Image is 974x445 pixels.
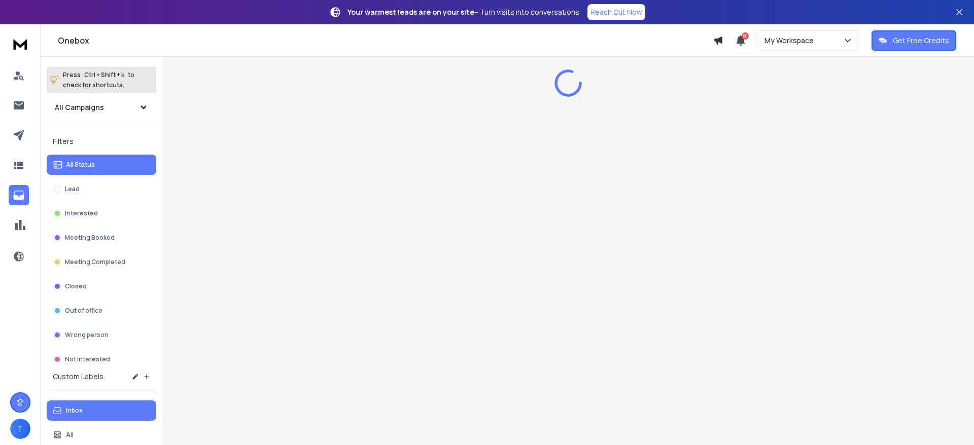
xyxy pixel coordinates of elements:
[347,7,474,17] strong: Your warmest leads are on your site
[742,32,749,40] span: 50
[10,419,30,439] button: T
[47,228,156,248] button: Meeting Booked
[872,30,956,51] button: Get Free Credits
[65,331,109,339] p: Wrong person
[47,349,156,369] button: Not Interested
[47,425,156,445] button: All
[47,325,156,345] button: Wrong person
[65,185,80,193] p: Lead
[893,35,949,46] p: Get Free Credits
[65,355,110,363] p: Not Interested
[347,7,579,17] p: – Turn visits into conversations
[47,134,156,149] h3: Filters
[47,179,156,199] button: Lead
[47,400,156,421] button: Inbox
[55,102,104,113] h1: All Campaigns
[65,209,98,217] p: Interested
[53,372,103,382] h3: Custom Labels
[66,431,74,439] p: All
[47,276,156,296] button: Closed
[47,301,156,321] button: Out of office
[47,155,156,175] button: All Status
[65,234,115,242] p: Meeting Booked
[65,307,102,315] p: Out of office
[47,252,156,272] button: Meeting Completed
[47,203,156,224] button: Interested
[63,70,134,90] p: Press to check for shortcuts.
[587,4,645,20] a: Reach Out Now
[590,7,642,17] p: Reach Out Now
[66,161,95,169] p: All Status
[66,406,83,415] p: Inbox
[58,34,713,47] h1: Onebox
[65,258,125,266] p: Meeting Completed
[10,34,30,53] img: logo
[47,97,156,118] button: All Campaigns
[83,69,126,81] span: Ctrl + Shift + k
[65,282,87,290] p: Closed
[764,35,818,46] p: My Workspace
